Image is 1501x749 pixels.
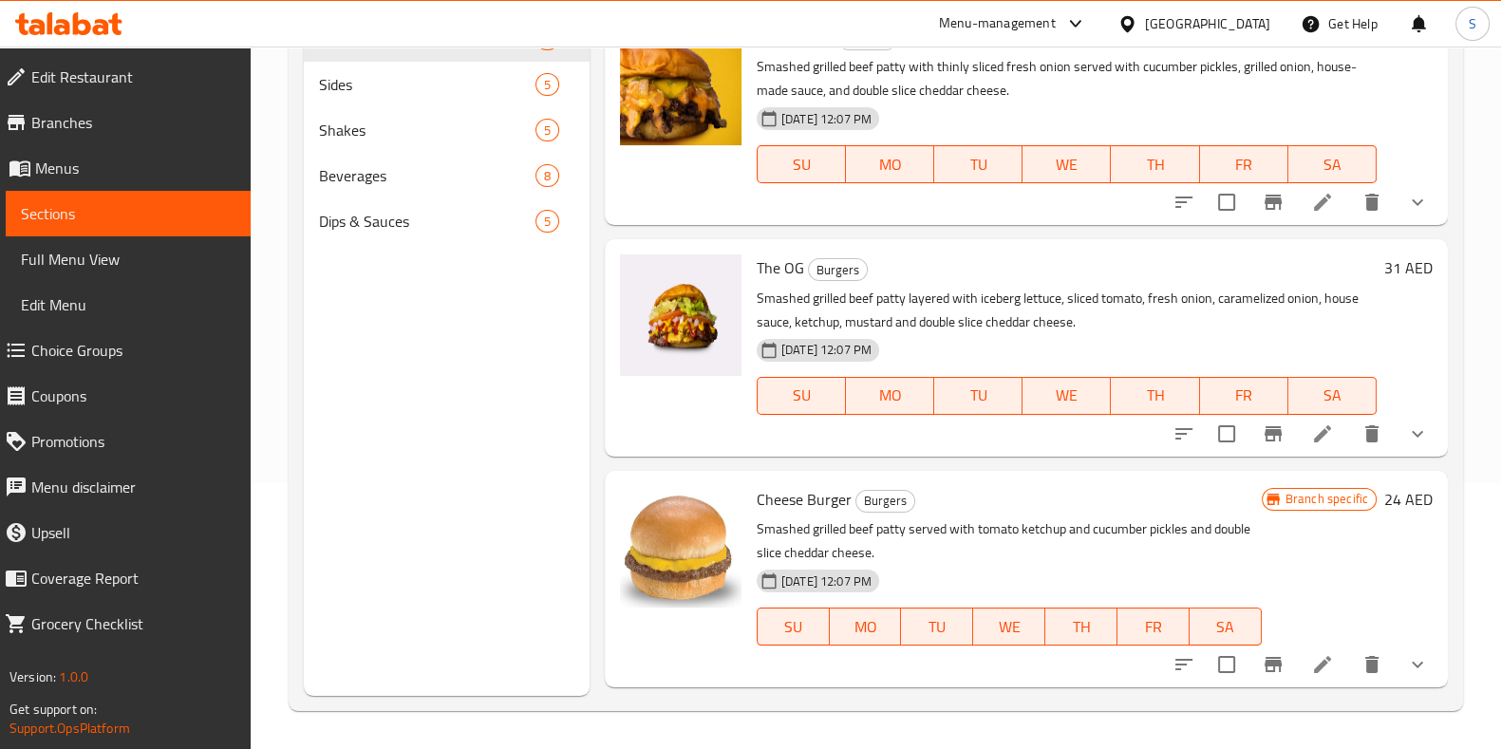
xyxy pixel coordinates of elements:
[1030,151,1103,178] span: WE
[620,254,741,376] img: The OG
[757,608,830,646] button: SU
[1118,382,1191,409] span: TH
[1200,145,1288,183] button: FR
[1023,377,1111,415] button: WE
[620,24,741,145] img: Oklahoma
[1288,145,1377,183] button: SA
[31,521,235,544] span: Upsell
[31,430,235,453] span: Promotions
[774,572,879,590] span: [DATE] 12:07 PM
[319,164,535,187] span: Beverages
[31,567,235,590] span: Coverage Report
[304,107,590,153] div: Shakes5
[1384,486,1433,513] h6: 24 AED
[1349,642,1395,687] button: delete
[1311,653,1334,676] a: Edit menu item
[31,612,235,635] span: Grocery Checklist
[757,253,804,282] span: The OG
[757,287,1377,334] p: Smashed grilled beef patty layered with iceberg lettuce, sliced tomato, fresh onion, caramelized ...
[21,202,235,225] span: Sections
[934,377,1023,415] button: TU
[31,384,235,407] span: Coupons
[774,341,879,359] span: [DATE] 12:07 PM
[1349,411,1395,457] button: delete
[757,485,852,514] span: Cheese Burger
[21,293,235,316] span: Edit Menu
[1311,191,1334,214] a: Edit menu item
[1384,24,1433,50] h6: 31 AED
[1161,179,1207,225] button: sort-choices
[9,697,97,721] span: Get support on:
[59,665,88,689] span: 1.0.0
[535,119,559,141] div: items
[1250,411,1296,457] button: Branch-specific-item
[757,377,846,415] button: SU
[1190,608,1262,646] button: SA
[1469,13,1476,34] span: S
[35,157,235,179] span: Menus
[536,76,558,94] span: 5
[31,339,235,362] span: Choice Groups
[535,164,559,187] div: items
[535,73,559,96] div: items
[1111,145,1199,183] button: TH
[31,111,235,134] span: Branches
[830,608,902,646] button: MO
[973,608,1045,646] button: WE
[837,613,894,641] span: MO
[765,613,822,641] span: SU
[765,151,838,178] span: SU
[1200,377,1288,415] button: FR
[981,613,1038,641] span: WE
[536,167,558,185] span: 8
[901,608,973,646] button: TU
[1349,179,1395,225] button: delete
[1030,382,1103,409] span: WE
[1250,179,1296,225] button: Branch-specific-item
[1296,151,1369,178] span: SA
[1250,642,1296,687] button: Branch-specific-item
[1395,411,1440,457] button: show more
[1161,642,1207,687] button: sort-choices
[1161,411,1207,457] button: sort-choices
[765,382,838,409] span: SU
[304,198,590,244] div: Dips & Sauces5
[1023,145,1111,183] button: WE
[1053,613,1110,641] span: TH
[1117,608,1190,646] button: FR
[535,210,559,233] div: items
[1111,377,1199,415] button: TH
[854,382,927,409] span: MO
[909,613,966,641] span: TU
[1145,13,1270,34] div: [GEOGRAPHIC_DATA]
[9,716,130,740] a: Support.OpsPlatform
[1208,151,1281,178] span: FR
[1395,179,1440,225] button: show more
[1406,422,1429,445] svg: Show Choices
[21,248,235,271] span: Full Menu View
[1125,613,1182,641] span: FR
[846,377,934,415] button: MO
[9,665,56,689] span: Version:
[319,210,535,233] span: Dips & Sauces
[6,191,251,236] a: Sections
[1288,377,1377,415] button: SA
[856,490,914,512] span: Burgers
[854,151,927,178] span: MO
[934,145,1023,183] button: TU
[1384,254,1433,281] h6: 31 AED
[942,382,1015,409] span: TU
[31,476,235,498] span: Menu disclaimer
[1395,642,1440,687] button: show more
[1296,382,1369,409] span: SA
[319,119,535,141] span: Shakes
[1118,151,1191,178] span: TH
[6,236,251,282] a: Full Menu View
[536,122,558,140] span: 5
[319,73,535,96] span: Sides
[1207,414,1247,454] span: Select to update
[620,486,741,608] img: Cheese Burger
